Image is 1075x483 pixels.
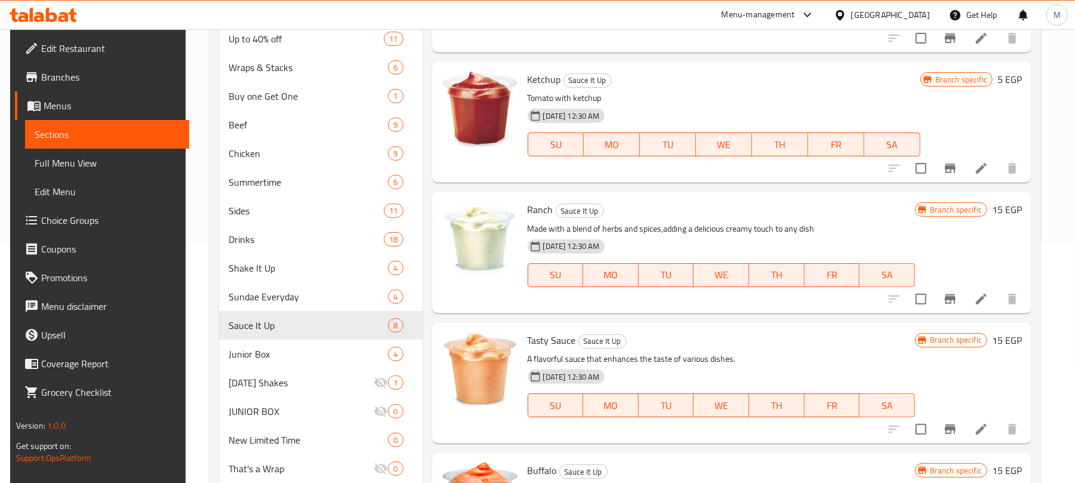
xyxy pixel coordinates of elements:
span: Menus [44,99,180,113]
h6: 15 EGP [992,201,1022,218]
span: Buy one Get One [229,89,388,103]
a: Edit menu item [974,292,988,306]
a: Edit Restaurant [15,34,190,63]
img: Tasty Sauce [442,332,518,408]
div: Sauce It Up [563,73,612,88]
span: 4 [389,291,402,303]
span: Summertime [229,175,388,189]
button: delete [998,24,1027,53]
div: Wraps & Stacks6 [219,53,422,82]
button: TU [639,263,694,287]
svg: Inactive section [374,404,388,419]
div: items [388,347,403,361]
span: Sauce It Up [229,318,388,333]
a: Full Menu View [25,149,190,177]
span: Sundae Everyday [229,290,388,304]
a: Edit menu item [974,422,988,436]
div: Sundae Everyday4 [219,282,422,311]
span: FR [809,397,855,414]
a: Upsell [15,321,190,349]
button: Branch-specific-item [936,154,965,183]
span: Wraps & Stacks [229,60,388,75]
a: Branches [15,63,190,91]
span: 8 [389,320,402,331]
span: Sauce It Up [556,204,603,218]
span: Version: [16,418,45,433]
div: Menu-management [722,8,795,22]
a: Coverage Report [15,349,190,378]
span: 9 [389,148,402,159]
a: Grocery Checklist [15,378,190,407]
span: Edit Menu [35,184,180,199]
span: Shake It Up [229,261,388,275]
div: items [388,318,403,333]
span: 1 [389,91,402,102]
span: 6 [389,62,402,73]
span: M [1054,8,1061,21]
button: TU [640,133,696,156]
div: Beef9 [219,110,422,139]
h6: 15 EGP [992,332,1022,349]
div: Junior Box4 [219,340,422,368]
span: Coverage Report [41,356,180,371]
span: MO [589,136,635,153]
span: New Limited Time [229,433,388,447]
span: Branch specific [925,204,987,216]
span: [DATE] 12:30 AM [538,241,605,252]
div: Up to 40% off [229,32,384,46]
span: [DATE] Shakes [229,376,374,390]
div: items [388,175,403,189]
span: Drinks [229,232,384,247]
button: SA [860,263,915,287]
button: TH [749,393,805,417]
span: Menu disclaimer [41,299,180,313]
div: Sides11 [219,196,422,225]
button: SU [528,263,584,287]
span: 6 [389,177,402,188]
button: delete [998,154,1027,183]
a: Choice Groups [15,206,190,235]
button: WE [696,133,752,156]
span: Coupons [41,242,180,256]
span: That's a Wrap [229,462,374,476]
button: SA [864,133,920,156]
img: Ranch [442,201,518,278]
button: FR [805,263,860,287]
a: Promotions [15,263,190,292]
div: items [384,232,403,247]
span: MO [588,397,634,414]
span: SU [533,266,579,284]
button: MO [583,263,639,287]
div: items [388,404,403,419]
div: items [388,60,403,75]
span: Select to update [908,26,934,51]
div: [DATE] Shakes1 [219,368,422,397]
a: Menu disclaimer [15,292,190,321]
span: Sides [229,204,384,218]
button: Branch-specific-item [936,415,965,444]
span: 0 [389,463,402,475]
h6: 15 EGP [992,462,1022,479]
span: TU [643,266,689,284]
span: Grocery Checklist [41,385,180,399]
span: 4 [389,349,402,360]
div: Up to 40% off11 [219,24,422,53]
div: Beef [229,118,388,132]
span: Upsell [41,328,180,342]
button: WE [694,263,749,287]
div: Chicken [229,146,388,161]
a: Support.OpsPlatform [16,450,92,466]
span: Select to update [908,417,934,442]
span: Tasty Sauce [528,331,576,349]
a: Edit menu item [974,161,988,176]
span: SA [864,266,910,284]
div: Sauce It Up [556,204,604,218]
div: items [388,462,403,476]
span: Sauce It Up [564,73,611,87]
span: Choice Groups [41,213,180,227]
span: 11 [384,205,402,217]
span: 11 [384,33,402,45]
